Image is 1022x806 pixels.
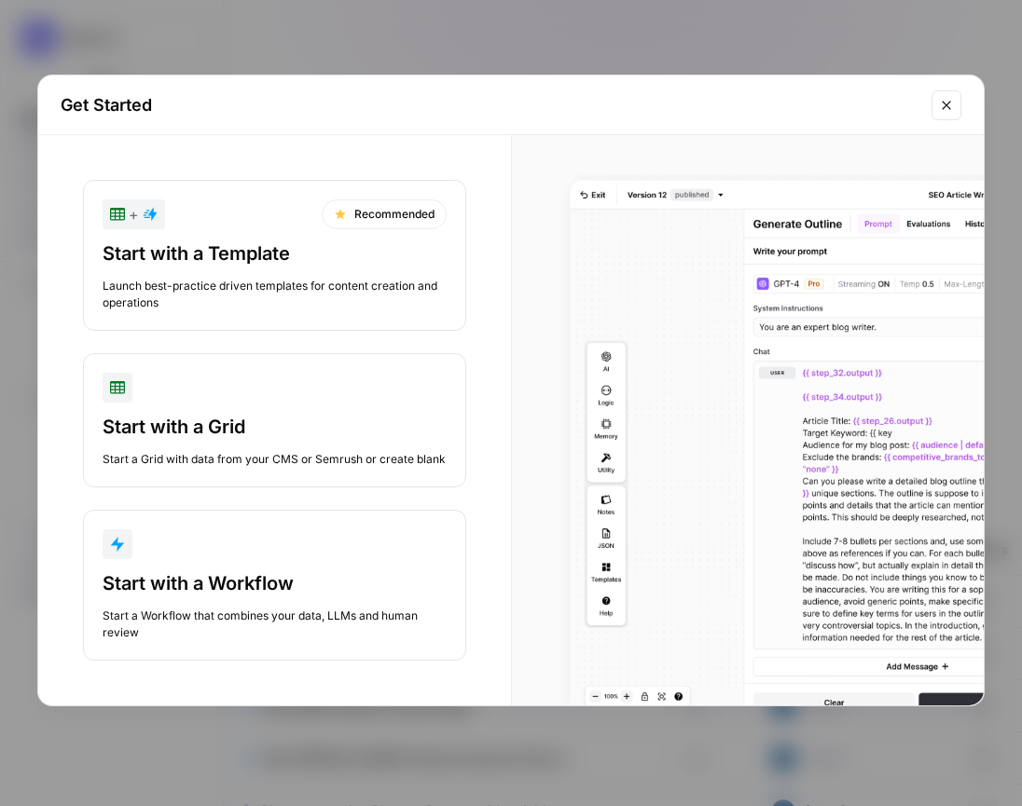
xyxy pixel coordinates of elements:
[103,240,447,266] div: Start with a Template
[110,203,158,225] div: +
[83,510,466,661] button: Start with a WorkflowStart a Workflow that combines your data, LLMs and human review
[61,92,920,118] h2: Get Started
[83,353,466,487] button: Start with a GridStart a Grid with data from your CMS or Semrush or create blank
[103,570,447,596] div: Start with a Workflow
[103,451,447,468] div: Start a Grid with data from your CMS or Semrush or create blank
[83,180,466,331] button: +RecommendedStart with a TemplateLaunch best-practice driven templates for content creation and o...
[932,90,961,120] button: Close modal
[103,414,447,440] div: Start with a Grid
[103,278,447,311] div: Launch best-practice driven templates for content creation and operations
[322,199,447,229] div: Recommended
[103,608,447,641] div: Start a Workflow that combines your data, LLMs and human review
